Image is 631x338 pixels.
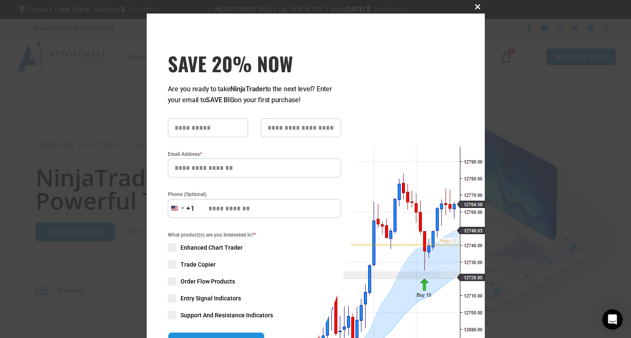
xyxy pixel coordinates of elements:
label: Enhanced Chart Trader [168,243,341,252]
span: Support And Resistance Indicators [180,311,273,319]
span: Entry Signal Indicators [180,294,241,303]
span: Enhanced Chart Trader [180,243,243,252]
label: Email Address [168,150,341,158]
label: Phone (Optional) [168,190,341,199]
h3: SAVE 20% NOW [168,52,341,75]
label: Trade Copier [168,260,341,269]
strong: SAVE BIG [206,96,234,104]
label: Entry Signal Indicators [168,294,341,303]
div: Open Intercom Messenger [602,309,623,330]
button: Selected country [168,199,195,218]
label: Order Flow Products [168,277,341,286]
span: Order Flow Products [180,277,235,286]
p: Are you ready to take to the next level? Enter your email to on your first purchase! [168,84,341,106]
div: +1 [186,203,195,214]
span: What product(s) are you interested in? [168,231,341,239]
label: Support And Resistance Indicators [168,311,341,319]
strong: NinjaTrader [230,85,265,93]
span: Trade Copier [180,260,216,269]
